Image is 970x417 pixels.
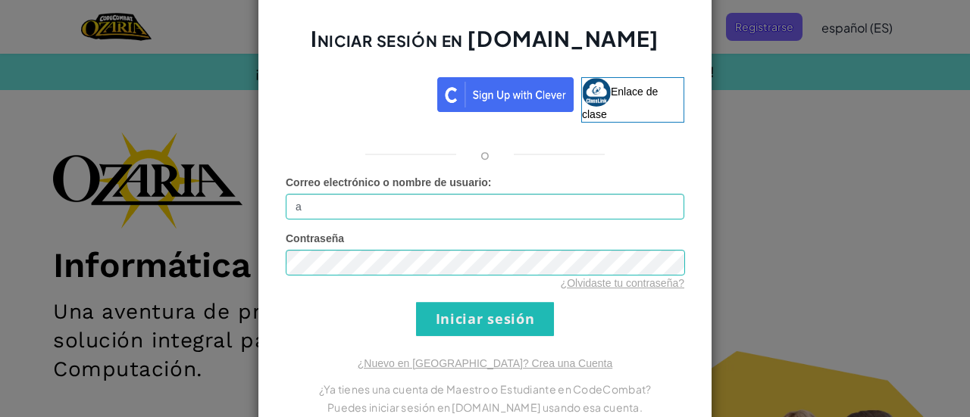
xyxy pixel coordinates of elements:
font: o [480,145,490,163]
font: : [488,176,492,188]
font: Enlace de clase [582,85,658,120]
font: Correo electrónico o nombre de usuario [286,176,488,188]
a: ¿Nuevo en [GEOGRAPHIC_DATA]? Crea una Cuenta [358,357,612,369]
iframe: Botón de acceso con Google [278,76,437,109]
font: Contraseña [286,232,344,244]
img: classlink-logo-small.png [582,78,611,107]
font: Puedes iniciar sesión en [DOMAIN_NAME] usando esa cuenta. [327,400,643,414]
img: clever_sso_button@2x.png [437,77,574,112]
font: Iniciar sesión en [DOMAIN_NAME] [311,25,659,51]
a: ¿Olvidaste tu contraseña? [561,277,684,289]
input: Iniciar sesión [416,302,554,336]
font: ¿Ya tienes una cuenta de Maestro o Estudiante en CodeCombat? [319,382,652,396]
